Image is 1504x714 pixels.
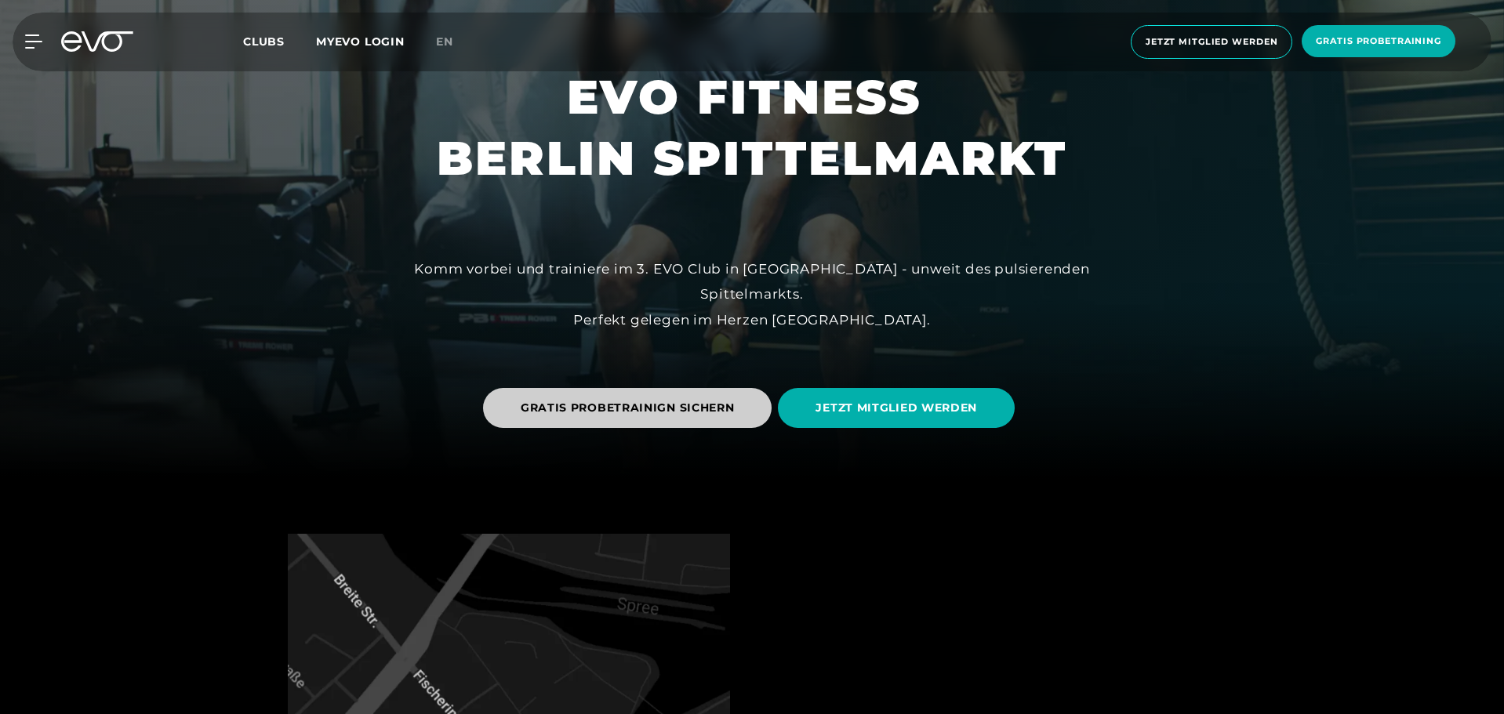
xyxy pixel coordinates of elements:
a: MYEVO LOGIN [316,34,405,49]
a: Clubs [243,34,316,49]
a: GRATIS PROBETRAINIGN SICHERN [483,376,779,440]
h1: EVO FITNESS BERLIN SPITTELMARKT [437,67,1067,189]
span: en [436,34,453,49]
span: JETZT MITGLIED WERDEN [816,400,977,416]
span: Jetzt Mitglied werden [1146,35,1277,49]
span: GRATIS PROBETRAINIGN SICHERN [521,400,735,416]
a: Gratis Probetraining [1297,25,1460,59]
a: Jetzt Mitglied werden [1126,25,1297,59]
span: Clubs [243,34,285,49]
div: Komm vorbei und trainiere im 3. EVO Club in [GEOGRAPHIC_DATA] - unweit des pulsierenden Spittelma... [399,256,1105,332]
a: en [436,33,472,51]
a: JETZT MITGLIED WERDEN [778,376,1021,440]
span: Gratis Probetraining [1316,34,1441,48]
